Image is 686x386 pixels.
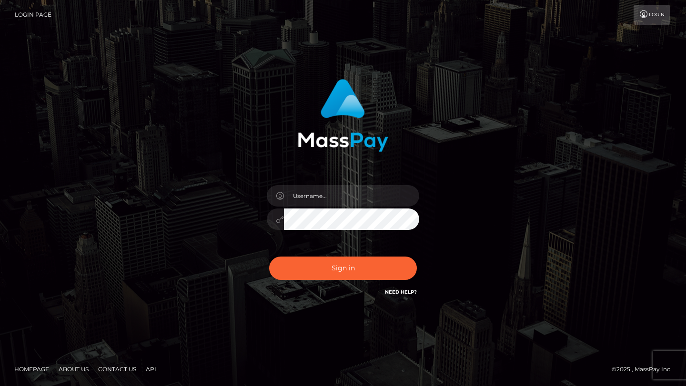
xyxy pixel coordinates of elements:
a: Need Help? [385,289,417,295]
a: About Us [55,362,92,376]
input: Username... [284,185,419,207]
a: API [142,362,160,376]
a: Homepage [10,362,53,376]
div: © 2025 , MassPay Inc. [612,364,679,375]
button: Sign in [269,257,417,280]
a: Contact Us [94,362,140,376]
a: Login Page [15,5,51,25]
img: MassPay Login [298,79,388,152]
a: Login [634,5,670,25]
